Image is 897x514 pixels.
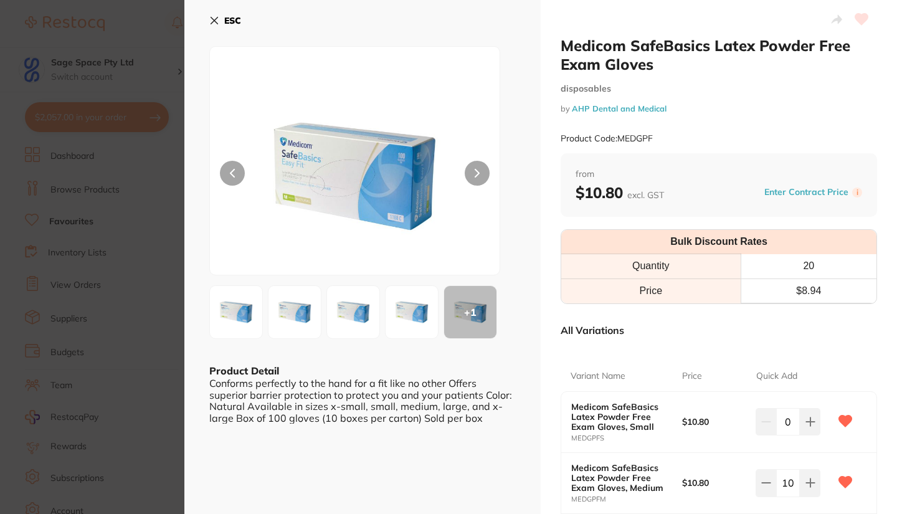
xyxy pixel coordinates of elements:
img: MDc3 [389,290,434,335]
h2: Medicom SafeBasics Latex Powder Free Exam Gloves [561,36,877,74]
span: excl. GST [627,189,664,201]
img: MDc1 [272,290,317,335]
small: disposables [561,83,877,94]
label: i [852,188,862,198]
img: MDc0 [214,290,259,335]
small: MEDGPFM [571,495,682,503]
p: All Variations [561,324,624,336]
b: ESC [224,15,241,26]
b: Medicom SafeBasics Latex Powder Free Exam Gloves, Medium [571,463,671,493]
span: from [576,168,862,181]
td: Price [561,278,741,303]
small: Product Code: MEDGPF [561,133,653,144]
div: Conforms perfectly to the hand for a fit like no other Offers superior barrier protection to prot... [209,378,516,424]
small: MEDGPFS [571,434,682,442]
p: Price [682,370,702,383]
div: + 1 [444,286,496,338]
img: MDc0 [268,78,442,275]
p: Variant Name [571,370,625,383]
th: Bulk Discount Rates [561,230,876,254]
b: $10.80 [576,183,664,202]
th: 20 [741,254,876,278]
button: +1 [444,285,497,339]
b: Product Detail [209,364,279,377]
b: Medicom SafeBasics Latex Powder Free Exam Gloves, Small [571,402,671,432]
b: $10.80 [682,417,749,427]
th: Quantity [561,254,741,278]
img: MDc2 [331,290,376,335]
button: Enter Contract Price [761,186,852,198]
a: AHP Dental and Medical [572,103,667,113]
b: $10.80 [682,478,749,488]
small: by [561,104,877,113]
p: Quick Add [756,370,797,383]
button: ESC [209,10,241,31]
td: $ 8.94 [741,278,876,303]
